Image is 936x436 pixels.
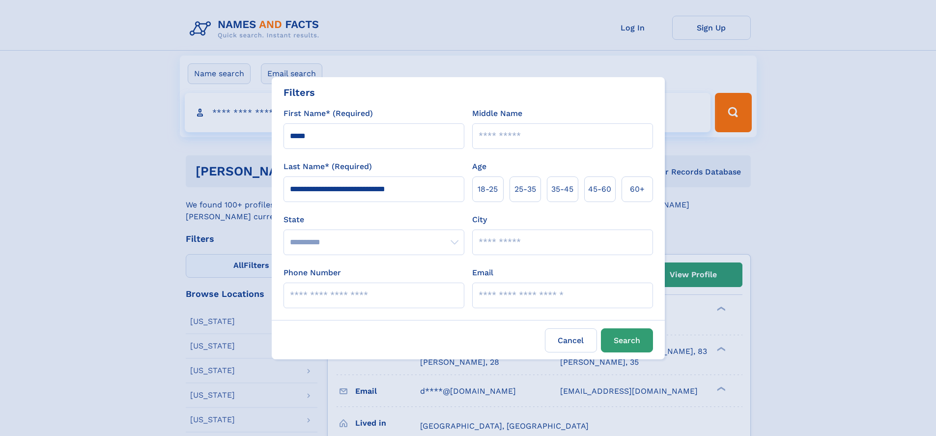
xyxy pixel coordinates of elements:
span: 25‑35 [514,183,536,195]
label: Phone Number [284,267,341,279]
label: State [284,214,464,226]
label: Age [472,161,486,173]
button: Search [601,328,653,352]
span: 35‑45 [551,183,573,195]
div: Filters [284,85,315,100]
span: 18‑25 [478,183,498,195]
label: Cancel [545,328,597,352]
span: 60+ [630,183,645,195]
label: Last Name* (Required) [284,161,372,173]
label: City [472,214,487,226]
label: Email [472,267,493,279]
label: First Name* (Required) [284,108,373,119]
span: 45‑60 [588,183,611,195]
label: Middle Name [472,108,522,119]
